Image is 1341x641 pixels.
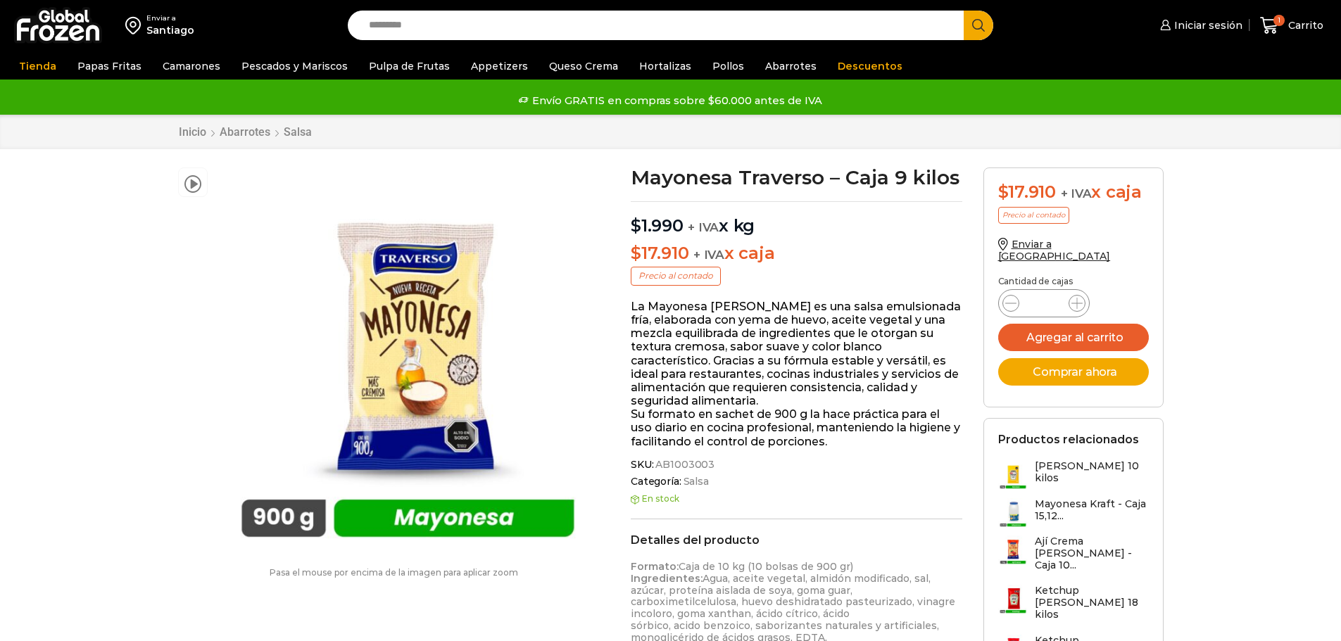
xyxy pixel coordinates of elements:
[1035,498,1149,522] h3: Mayonesa Kraft - Caja 15,12...
[219,125,271,139] a: Abarrotes
[283,125,313,139] a: Salsa
[1061,186,1092,201] span: + IVA
[758,53,824,80] a: Abarrotes
[234,53,355,80] a: Pescados y Mariscos
[632,53,698,80] a: Hortalizas
[998,433,1139,446] h2: Productos relacionados
[631,267,721,285] p: Precio al contado
[998,535,1149,578] a: Ají Crema [PERSON_NAME] - Caja 10...
[998,182,1009,202] span: $
[146,23,194,37] div: Santiago
[631,300,962,448] p: La Mayonesa [PERSON_NAME] es una salsa emulsionada fría, elaborada con yema de huevo, aceite vege...
[998,460,1149,490] a: [PERSON_NAME] 10 kilos
[998,182,1149,203] div: x caja
[1171,18,1242,32] span: Iniciar sesión
[1257,9,1327,42] a: 1 Carrito
[542,53,625,80] a: Queso Crema
[631,167,962,187] h1: Mayonesa Traverso – Caja 9 kilos
[998,207,1069,224] p: Precio al contado
[464,53,535,80] a: Appetizers
[631,215,641,236] span: $
[631,494,962,504] p: En stock
[631,215,684,236] bdi: 1.990
[1035,585,1149,620] h3: Ketchup [PERSON_NAME] 18 kilos
[998,358,1149,386] button: Comprar ahora
[693,248,724,262] span: + IVA
[156,53,227,80] a: Camarones
[653,459,714,471] span: AB1003003
[998,238,1111,262] a: Enviar a [GEOGRAPHIC_DATA]
[631,560,679,573] strong: Formato:
[831,53,909,80] a: Descuentos
[362,53,457,80] a: Pulpa de Frutas
[146,13,194,23] div: Enviar a
[12,53,63,80] a: Tienda
[1157,11,1242,39] a: Iniciar sesión
[631,201,962,236] p: x kg
[1273,15,1285,26] span: 1
[998,277,1149,286] p: Cantidad de cajas
[1031,293,1057,313] input: Product quantity
[70,53,149,80] a: Papas Fritas
[964,11,993,40] button: Search button
[681,476,709,488] a: Salsa
[125,13,146,37] img: address-field-icon.svg
[1285,18,1323,32] span: Carrito
[1035,535,1149,571] h3: Ají Crema [PERSON_NAME] - Caja 10...
[631,243,688,263] bdi: 17.910
[178,125,313,139] nav: Breadcrumb
[998,182,1056,202] bdi: 17.910
[998,585,1149,627] a: Ketchup [PERSON_NAME] 18 kilos
[631,533,962,547] h2: Detalles del producto
[631,572,703,585] strong: Ingredientes:
[178,125,207,139] a: Inicio
[688,220,719,234] span: + IVA
[178,568,610,578] p: Pasa el mouse por encima de la imagen para aplicar zoom
[215,167,601,554] img: mayonesa traverso
[998,324,1149,351] button: Agregar al carrito
[705,53,751,80] a: Pollos
[631,459,962,471] span: SKU:
[631,476,962,488] span: Categoría:
[1035,460,1149,484] h3: [PERSON_NAME] 10 kilos
[631,243,641,263] span: $
[998,498,1149,528] a: Mayonesa Kraft - Caja 15,12...
[631,243,962,264] p: x caja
